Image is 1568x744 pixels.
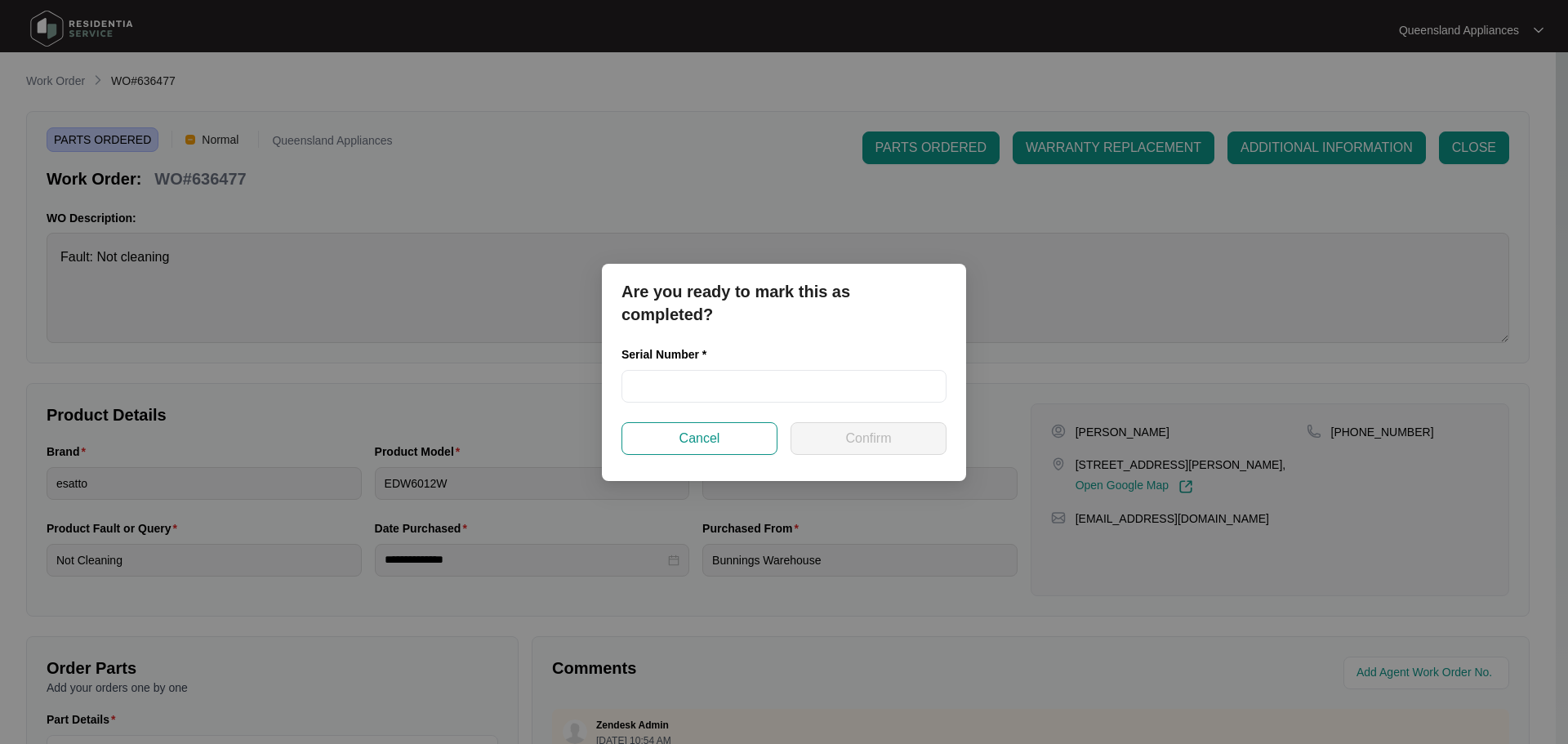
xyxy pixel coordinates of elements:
[621,280,947,303] p: Are you ready to mark this as
[679,429,720,448] span: Cancel
[621,303,947,326] p: completed?
[791,422,947,455] button: Confirm
[621,346,719,363] label: Serial Number *
[621,422,777,455] button: Cancel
